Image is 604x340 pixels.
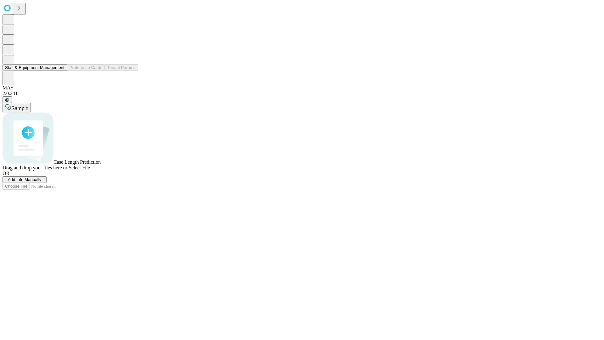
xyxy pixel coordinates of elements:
button: Sample [3,103,31,112]
div: MAY [3,85,601,91]
span: Add Info Manually [8,177,42,182]
button: @ [3,96,12,103]
button: Add Info Manually [3,176,47,183]
button: Preference Cards [67,64,105,71]
button: Tenant Params [105,64,138,71]
div: 2.0.241 [3,91,601,96]
span: Drag and drop your files here or [3,165,67,170]
span: Sample [11,106,28,111]
span: Select File [69,165,90,170]
span: @ [5,97,9,102]
span: Case Length Prediction [53,159,101,165]
button: Staff & Equipment Management [3,64,67,71]
span: OR [3,171,9,176]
